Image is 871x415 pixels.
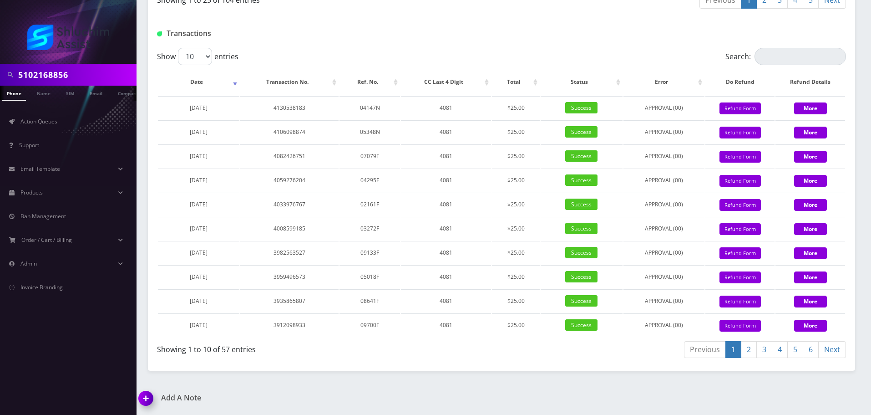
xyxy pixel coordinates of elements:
[623,169,704,192] td: APPROVAL (00)
[787,341,803,358] a: 5
[794,272,827,283] button: More
[565,174,598,186] span: Success
[401,169,491,192] td: 4081
[339,265,400,288] td: 05018F
[565,102,598,113] span: Success
[339,169,400,192] td: 04295F
[339,241,400,264] td: 09133F
[623,241,704,264] td: APPROVAL (00)
[401,96,491,119] td: 4081
[719,199,761,211] button: Refund Form
[85,86,107,100] a: Email
[61,86,79,100] a: SIM
[401,193,491,216] td: 4081
[492,120,540,143] td: $25.00
[139,394,495,402] a: Add A Note
[775,69,845,95] th: Refund Details
[190,176,208,184] span: [DATE]
[240,144,339,168] td: 4082426751
[240,289,339,313] td: 3935865807
[684,341,726,358] a: Previous
[32,86,55,100] a: Name
[492,241,540,264] td: $25.00
[492,96,540,119] td: $25.00
[565,295,598,307] span: Success
[27,25,109,50] img: Shluchim Assist
[565,319,598,331] span: Success
[190,273,208,281] span: [DATE]
[157,340,495,355] div: Showing 1 to 10 of 57 entries
[401,120,491,143] td: 4081
[401,289,491,313] td: 4081
[794,223,827,235] button: More
[719,127,761,139] button: Refund Form
[240,217,339,240] td: 4008599185
[772,341,788,358] a: 4
[803,341,819,358] a: 6
[190,225,208,232] span: [DATE]
[240,120,339,143] td: 4106098874
[623,96,704,119] td: APPROVAL (00)
[492,265,540,288] td: $25.00
[623,265,704,288] td: APPROVAL (00)
[719,247,761,260] button: Refund Form
[725,341,741,358] a: 1
[178,48,212,65] select: Showentries
[157,48,238,65] label: Show entries
[719,296,761,308] button: Refund Form
[190,297,208,305] span: [DATE]
[705,69,775,95] th: Do Refund
[623,120,704,143] td: APPROVAL (00)
[541,69,622,95] th: Status: activate to sort column ascending
[20,165,60,173] span: Email Template
[719,151,761,163] button: Refund Form
[623,289,704,313] td: APPROVAL (00)
[240,241,339,264] td: 3982563527
[818,341,846,358] a: Next
[339,193,400,216] td: 02161F
[623,217,704,240] td: APPROVAL (00)
[401,144,491,168] td: 4081
[401,241,491,264] td: 4081
[190,249,208,256] span: [DATE]
[190,152,208,160] span: [DATE]
[240,313,339,337] td: 3912098933
[492,169,540,192] td: $25.00
[240,169,339,192] td: 4059276204
[565,271,598,282] span: Success
[401,69,491,95] th: CC Last 4 Digit: activate to sort column ascending
[719,320,761,332] button: Refund Form
[158,69,239,95] th: Date: activate to sort column ascending
[339,289,400,313] td: 08641F
[113,86,144,100] a: Company
[492,217,540,240] td: $25.00
[794,199,827,211] button: More
[339,69,400,95] th: Ref. No.: activate to sort column ascending
[190,321,208,329] span: [DATE]
[623,193,704,216] td: APPROVAL (00)
[240,193,339,216] td: 4033976767
[157,29,378,38] h1: Transactions
[492,313,540,337] td: $25.00
[719,223,761,236] button: Refund Form
[339,96,400,119] td: 04147N
[794,175,827,187] button: More
[157,31,162,36] img: Transactions
[719,175,761,187] button: Refund Form
[623,313,704,337] td: APPROVAL (00)
[492,289,540,313] td: $25.00
[240,265,339,288] td: 3959496573
[565,223,598,234] span: Success
[565,199,598,210] span: Success
[21,236,72,244] span: Order / Cart / Billing
[339,313,400,337] td: 09700F
[240,96,339,119] td: 4130538183
[794,151,827,163] button: More
[565,126,598,138] span: Success
[190,104,208,112] span: [DATE]
[794,102,827,114] button: More
[623,144,704,168] td: APPROVAL (00)
[20,212,66,220] span: Ban Management
[401,313,491,337] td: 4081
